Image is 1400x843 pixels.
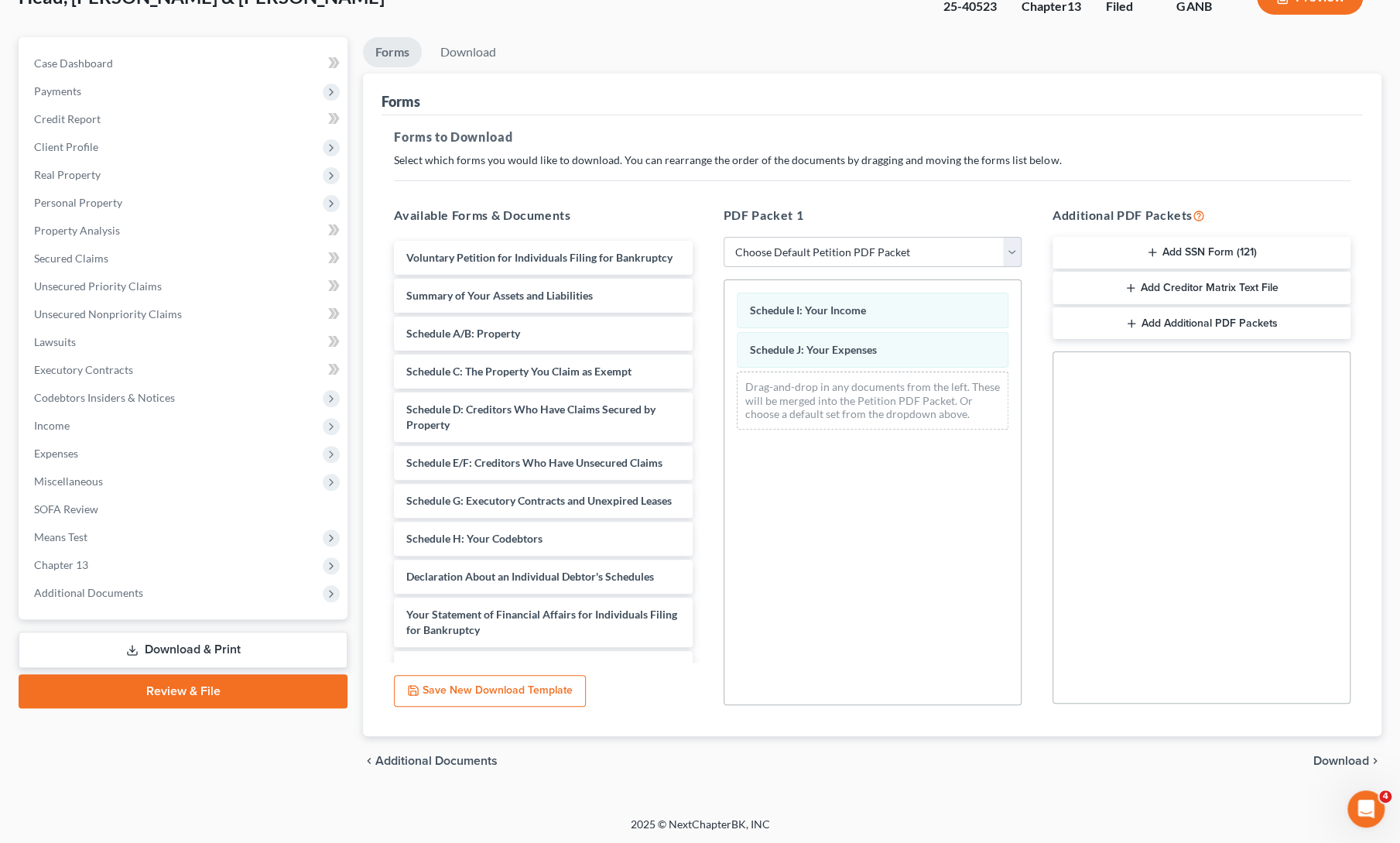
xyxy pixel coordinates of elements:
div: Drag-and-drop in any documents from the left. These will be merged into the Petition PDF Packet. ... [737,372,1008,430]
a: Executory Contracts [22,356,347,384]
p: Select which forms you would like to download. You can rearrange the order of the documents by dr... [394,152,1350,168]
button: Add Creditor Matrix Text File [1053,272,1350,304]
a: Unsecured Nonpriority Claims [22,300,347,328]
a: chevron_left Additional Documents [363,755,498,767]
h5: PDF Packet 1 [724,206,1022,224]
span: Schedule G: Executory Contracts and Unexpired Leases [406,494,672,507]
span: Lawsuits [34,335,76,348]
button: Save New Download Template [394,675,586,708]
span: Download [1313,755,1369,767]
a: Unsecured Priority Claims [22,272,347,300]
span: Additional Documents [34,586,143,599]
a: Download & Print [19,632,347,668]
span: Declaration About an Individual Debtor's Schedules [406,570,654,583]
span: Means Test [34,530,87,543]
h5: Available Forms & Documents [394,206,692,224]
h5: Additional PDF Packets [1053,206,1350,224]
span: Credit Report [34,112,101,125]
span: Unsecured Priority Claims [34,279,162,293]
span: Schedule H: Your Codebtors [406,532,543,545]
span: Miscellaneous [34,475,103,488]
span: Chapter 13 [34,558,88,571]
span: Secured Claims [34,252,108,265]
h5: Forms to Download [394,128,1350,146]
iframe: Intercom live chat [1347,790,1385,828]
span: Personal Property [34,196,122,209]
button: Add Additional PDF Packets [1053,307,1350,340]
a: Secured Claims [22,245,347,272]
span: Schedule I: Your Income [750,303,866,317]
button: Download chevron_right [1313,755,1381,767]
span: Schedule E/F: Creditors Who Have Unsecured Claims [406,456,662,469]
span: Schedule J: Your Expenses [750,343,877,356]
a: Lawsuits [22,328,347,356]
span: Additional Documents [375,755,498,767]
div: Forms [382,92,420,111]
span: 4 [1379,790,1391,803]
span: Summary of Your Assets and Liabilities [406,289,593,302]
span: Income [34,419,70,432]
span: Unsecured Nonpriority Claims [34,307,182,320]
span: Schedule C: The Property You Claim as Exempt [406,365,632,378]
span: Codebtors Insiders & Notices [34,391,175,404]
span: Your Statement of Financial Affairs for Individuals Filing for Bankruptcy [406,608,677,636]
span: Case Dashboard [34,57,113,70]
button: Add SSN Form (121) [1053,237,1350,269]
span: Expenses [34,447,78,460]
a: Download [428,37,508,67]
span: Schedule A/B: Property [406,327,520,340]
a: Property Analysis [22,217,347,245]
i: chevron_left [363,755,375,767]
a: Review & File [19,674,347,708]
span: Voluntary Petition for Individuals Filing for Bankruptcy [406,251,673,264]
span: Payments [34,84,81,98]
a: Case Dashboard [22,50,347,77]
span: Client Profile [34,140,98,153]
a: SOFA Review [22,495,347,523]
a: Credit Report [22,105,347,133]
span: Real Property [34,168,101,181]
span: Executory Contracts [34,363,133,376]
span: Schedule D: Creditors Who Have Claims Secured by Property [406,403,656,431]
span: SOFA Review [34,502,98,516]
span: Chapter 13 Statement of Your Current Monthly Income [406,661,671,674]
a: Forms [363,37,422,67]
i: chevron_right [1369,755,1381,767]
span: Property Analysis [34,224,120,237]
